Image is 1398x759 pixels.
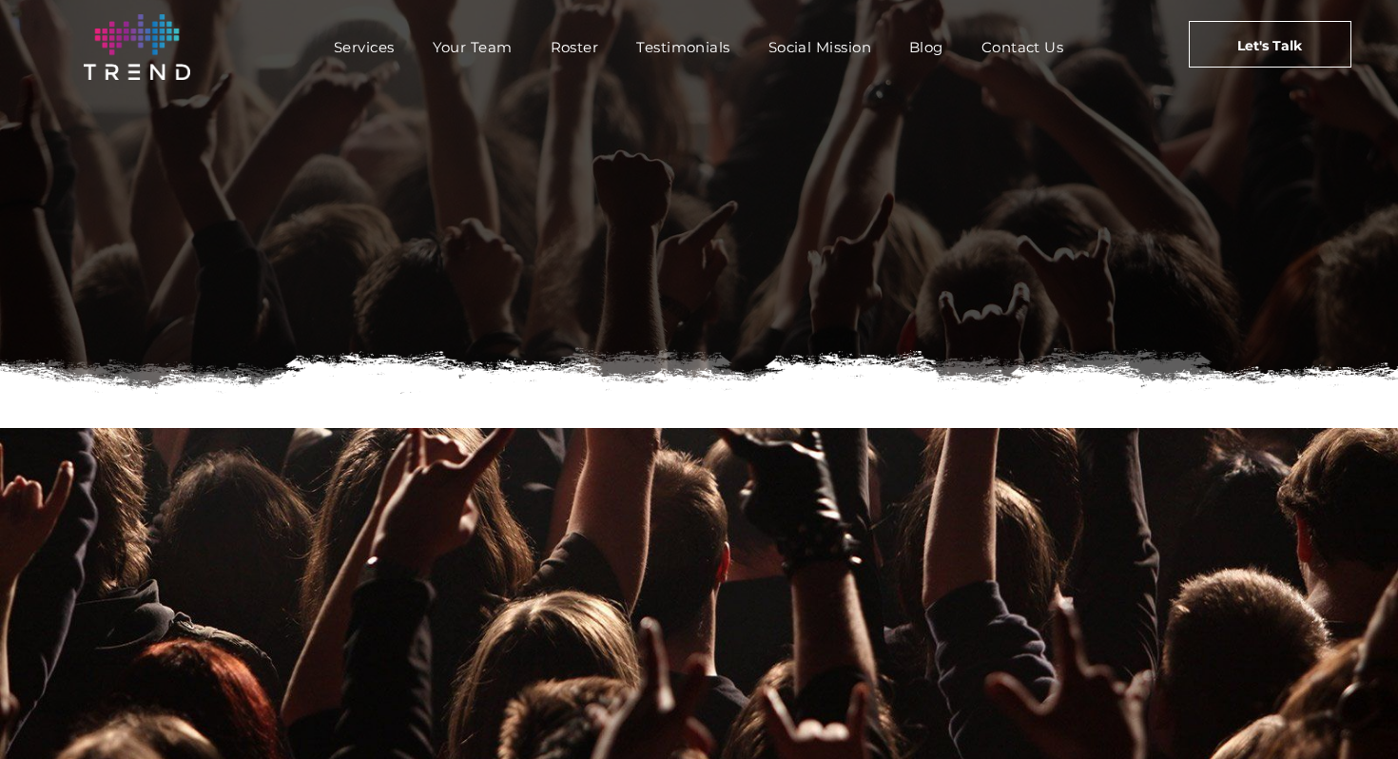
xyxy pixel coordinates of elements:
a: Blog [890,33,962,61]
a: Your Team [414,33,532,61]
a: Social Mission [749,33,890,61]
a: Let's Talk [1189,21,1351,68]
a: Roster [532,33,618,61]
a: Contact Us [962,33,1083,61]
span: Let's Talk [1237,22,1302,69]
img: logo [84,14,190,80]
a: Testimonials [617,33,748,61]
a: Services [315,33,414,61]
